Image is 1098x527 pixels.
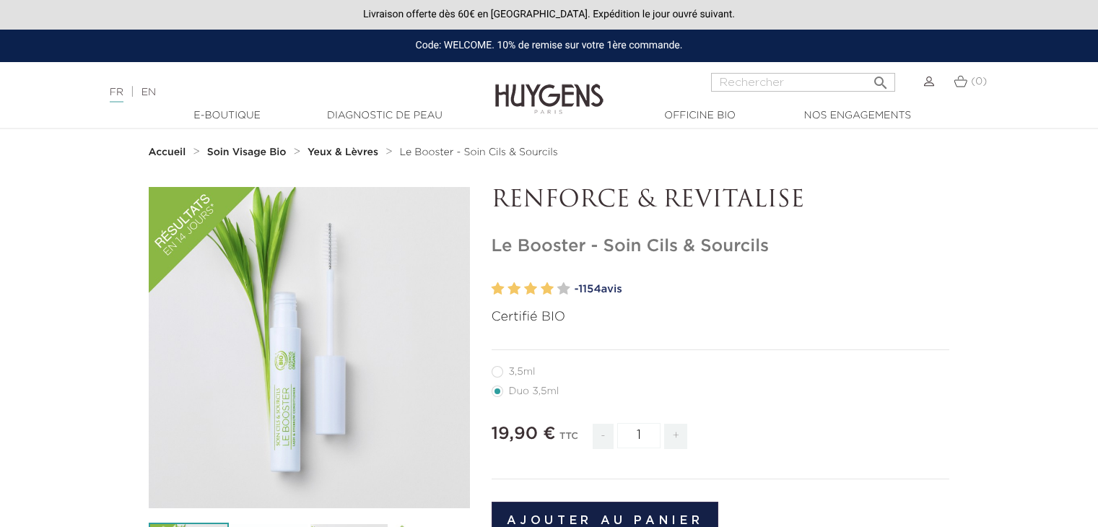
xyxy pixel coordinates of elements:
span: - [593,424,613,449]
span: 1154 [578,284,601,295]
strong: Soin Visage Bio [207,147,287,157]
a: Diagnostic de peau [313,108,457,123]
input: Rechercher [711,73,895,92]
span: Le Booster - Soin Cils & Sourcils [399,147,557,157]
span: 19,90 € [492,425,556,443]
p: Certifié BIO [492,308,950,327]
span: + [664,424,687,449]
a: E-Boutique [155,108,300,123]
label: 4 [541,279,554,300]
a: Officine Bio [628,108,772,123]
button:  [868,69,894,88]
i:  [872,70,889,87]
a: Le Booster - Soin Cils & Sourcils [399,147,557,158]
a: Yeux & Lèvres [308,147,382,158]
p: RENFORCE & REVITALISE [492,187,950,214]
img: Huygens [495,61,604,116]
label: 3 [524,279,537,300]
label: Duo 3,5ml [492,386,577,397]
span: (0) [971,77,987,87]
div: | [103,84,447,101]
strong: Yeux & Lèvres [308,147,378,157]
label: 1 [492,279,505,300]
a: -1154avis [575,279,950,300]
strong: Accueil [149,147,186,157]
input: Quantité [617,423,661,448]
label: 3,5ml [492,366,553,378]
a: FR [110,87,123,103]
a: EN [141,87,156,97]
a: Nos engagements [785,108,930,123]
a: Accueil [149,147,189,158]
label: 2 [507,279,520,300]
h1: Le Booster - Soin Cils & Sourcils [492,236,950,257]
a: Soin Visage Bio [207,147,290,158]
label: 5 [557,279,570,300]
div: TTC [559,421,578,460]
